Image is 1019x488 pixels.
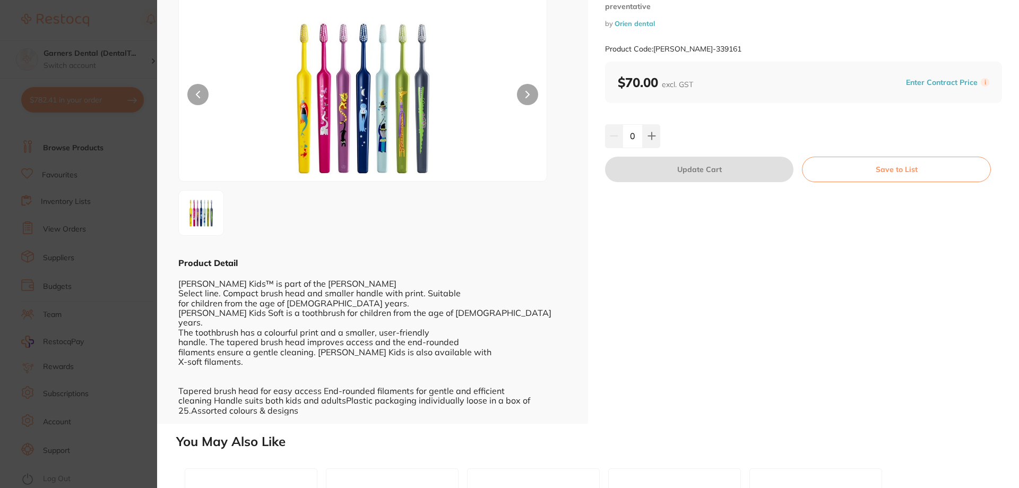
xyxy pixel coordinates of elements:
[662,80,693,89] span: excl. GST
[605,2,1002,11] small: preventative
[605,45,741,54] small: Product Code: [PERSON_NAME]-339161
[618,74,693,90] b: $70.00
[802,157,991,182] button: Save to List
[981,78,989,87] label: i
[178,258,238,268] b: Product Detail
[176,434,1015,449] h2: You May Also Like
[605,20,1002,28] small: by
[903,78,981,88] button: Enter Contract Price
[182,194,220,232] img: LTM3MjIy
[615,19,655,28] a: Orien dental
[178,269,567,415] div: [PERSON_NAME] Kids™ is part of the [PERSON_NAME] Select line. Compact brush head and smaller hand...
[253,13,473,181] img: LTM3MjIy
[605,157,793,182] button: Update Cart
